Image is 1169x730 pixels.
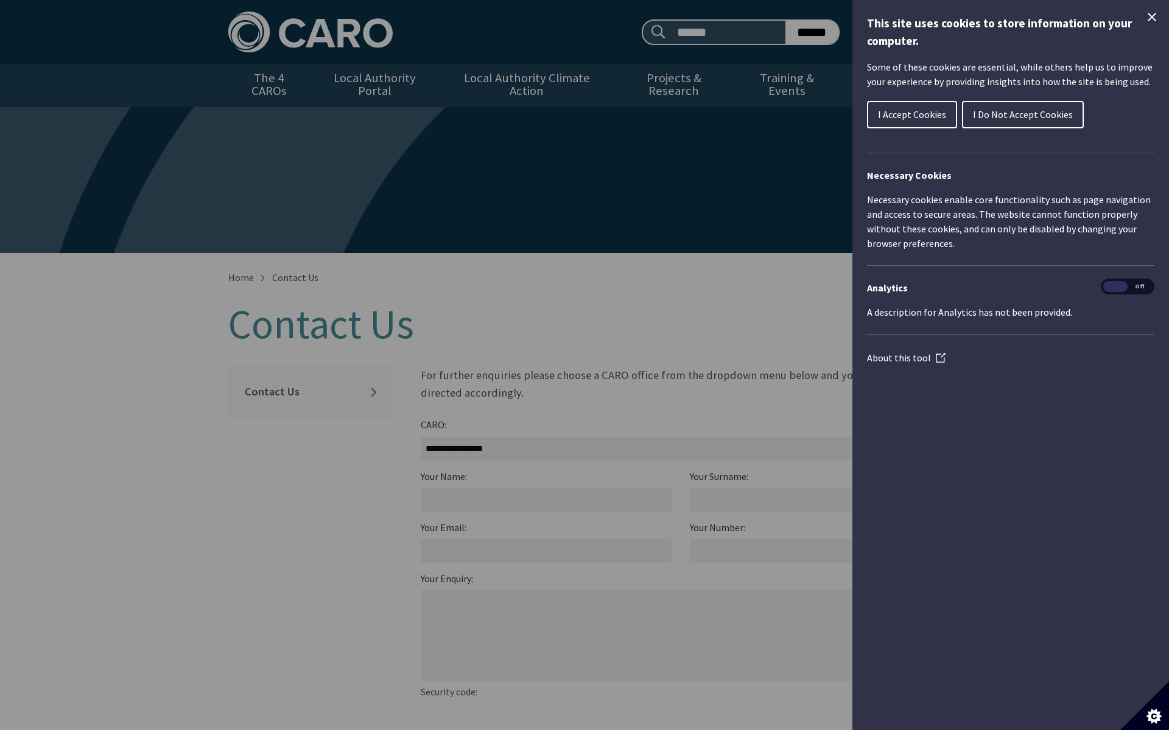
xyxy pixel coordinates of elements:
[867,60,1154,89] p: Some of these cookies are essential, while others help us to improve your experience by providing...
[867,305,1154,319] p: A description for Analytics has not been provided.
[867,15,1154,50] h1: This site uses cookies to store information on your computer.
[867,168,1154,182] h2: Necessary Cookies
[867,280,1154,295] h3: Analytics
[867,101,957,128] button: I Accept Cookies
[1128,281,1152,293] span: Off
[1103,281,1128,293] span: On
[867,192,1154,251] p: Necessary cookies enable core functionality such as page navigation and access to secure areas. T...
[867,352,946,364] a: About this tool
[962,101,1084,128] button: I Do Not Accept Cookies
[973,108,1073,120] span: I Do Not Accept Cookies
[1145,10,1159,24] button: Close Cookie Control
[1120,681,1169,730] button: Set cookie preferences
[878,108,946,120] span: I Accept Cookies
